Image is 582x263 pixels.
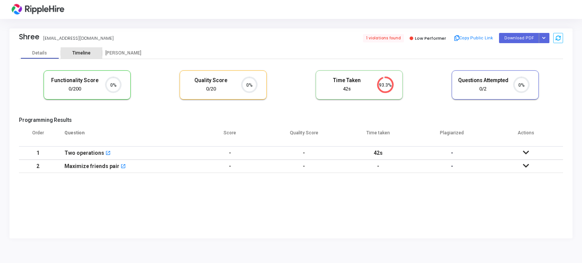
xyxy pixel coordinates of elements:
[43,35,114,42] div: [EMAIL_ADDRESS][DOMAIN_NAME]
[499,33,539,43] button: Download PDF
[322,77,372,84] h5: Time Taken
[341,125,415,146] th: Time taken
[19,160,57,173] td: 2
[193,146,267,160] td: -
[363,34,404,42] span: 1 violations found
[19,125,57,146] th: Order
[193,160,267,173] td: -
[322,86,372,93] div: 42s
[19,117,563,123] h5: Programming Results
[415,35,446,41] span: Low Performer
[72,50,91,56] div: Timeline
[341,160,415,173] td: -
[186,77,236,84] h5: Quality Score
[267,160,341,173] td: -
[341,146,415,160] td: 42s
[451,163,453,169] span: -
[451,150,453,156] span: -
[415,125,489,146] th: Plagiarized
[102,50,144,56] div: [PERSON_NAME]
[489,125,563,146] th: Actions
[452,33,495,44] button: Copy Public Link
[19,33,39,41] div: Shree
[105,151,111,156] mat-icon: open_in_new
[193,125,267,146] th: Score
[120,164,126,170] mat-icon: open_in_new
[267,125,341,146] th: Quality Score
[32,50,47,56] div: Details
[64,147,104,159] div: Two operations
[458,77,508,84] h5: Questions Attempted
[539,33,549,43] div: Button group with nested dropdown
[50,86,100,93] div: 0/200
[267,146,341,160] td: -
[50,77,100,84] h5: Functionality Score
[57,125,193,146] th: Question
[186,86,236,93] div: 0/20
[64,160,119,173] div: Maximize friends pair
[9,2,66,17] img: logo
[458,86,508,93] div: 0/2
[19,146,57,160] td: 1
